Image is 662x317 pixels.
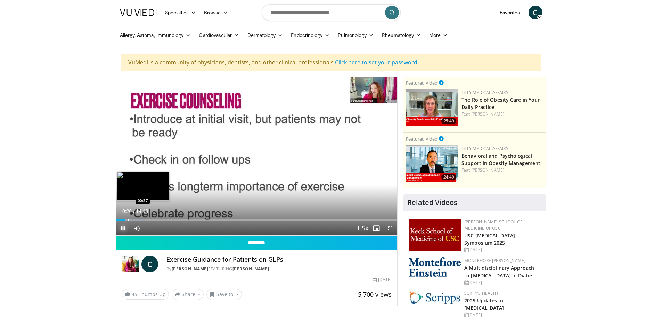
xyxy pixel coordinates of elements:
[369,221,383,235] button: Enable picture-in-picture mode
[166,256,392,263] h4: Exercise Guidance for Patients on GLPs
[195,28,243,42] a: Cardiovascular
[172,266,209,272] a: [PERSON_NAME]
[425,28,452,42] a: More
[461,111,543,117] div: Feat.
[335,58,417,66] a: Click here to set your password
[121,54,541,71] div: VuMedi is a community of physicians, dentists, and other clinical professionals.
[116,77,398,236] video-js: Video Player
[496,6,524,19] a: Favorites
[166,266,392,272] div: By FEATURING
[409,219,461,251] img: 7b941f1f-d101-407a-8bfa-07bd47db01ba.png.150x105_q85_autocrop_double_scale_upscale_version-0.2.jpg
[378,28,425,42] a: Rheumatology
[464,247,540,253] div: [DATE]
[529,6,542,19] a: C
[406,136,438,142] small: Featured Video
[407,198,457,207] h4: Related Videos
[355,221,369,235] button: Playback Rate
[461,152,540,166] a: Behavioral and Psychological Support in Obesity Management
[464,264,536,278] a: A Multidisciplinary Approach to [MEDICAL_DATA] in Diabe…
[243,28,287,42] a: Dermatology
[122,208,132,214] span: 0:26
[441,174,456,180] span: 24:49
[464,279,540,286] div: [DATE]
[461,145,508,151] a: Lilly Medical Affairs
[461,96,540,110] a: The Role of Obesity Care in Your Daily Practice
[409,257,461,277] img: b0142b4c-93a1-4b58-8f91-5265c282693c.png.150x105_q85_autocrop_double_scale_upscale_version-0.2.png
[358,290,392,299] span: 5,700 views
[116,219,398,221] div: Progress Bar
[464,290,498,296] a: Scripps Health
[406,145,458,182] img: ba3304f6-7838-4e41-9c0f-2e31ebde6754.png.150x105_q85_crop-smart_upscale.png
[117,172,169,201] img: image.jpeg
[132,291,137,298] span: 45
[409,290,461,304] img: c9f2b0b7-b02a-4276-a72a-b0cbb4230bc1.jpg.150x105_q85_autocrop_double_scale_upscale_version-0.2.jpg
[461,89,508,95] a: Lilly Medical Affairs
[116,28,195,42] a: Allergy, Asthma, Immunology
[406,80,438,86] small: Featured Video
[206,289,242,300] button: Save to
[120,9,157,16] img: VuMedi Logo
[373,277,392,283] div: [DATE]
[161,6,200,19] a: Specialties
[334,28,378,42] a: Pulmonology
[141,256,158,272] a: C
[136,208,148,214] span: 14:18
[172,289,204,300] button: Share
[406,89,458,126] img: e1208b6b-349f-4914-9dd7-f97803bdbf1d.png.150x105_q85_crop-smart_upscale.png
[232,266,269,272] a: [PERSON_NAME]
[122,289,169,300] a: 45 Thumbs Up
[133,208,135,214] span: /
[116,221,130,235] button: Pause
[441,118,456,124] span: 25:49
[464,219,522,231] a: [PERSON_NAME] School of Medicine of USC
[262,4,401,21] input: Search topics, interventions
[122,256,139,272] img: Dr. Carolynn Francavilla
[461,167,543,173] div: Feat.
[287,28,334,42] a: Endocrinology
[130,221,144,235] button: Mute
[471,167,504,173] a: [PERSON_NAME]
[464,297,504,311] a: 2025 Updates in [MEDICAL_DATA]
[464,257,525,263] a: Montefiore [PERSON_NAME]
[406,145,458,182] a: 24:49
[471,111,504,117] a: [PERSON_NAME]
[464,232,515,246] a: USC [MEDICAL_DATA] Symposium 2025
[200,6,232,19] a: Browse
[383,221,397,235] button: Fullscreen
[406,89,458,126] a: 25:49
